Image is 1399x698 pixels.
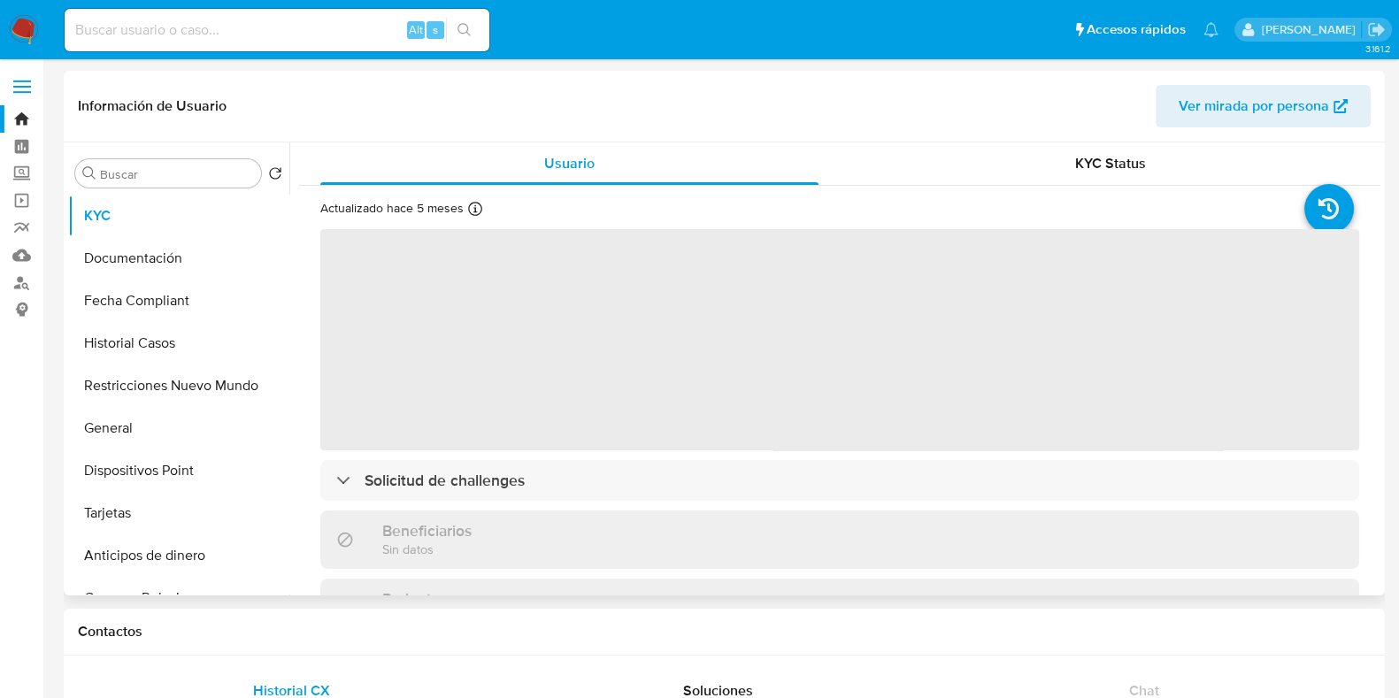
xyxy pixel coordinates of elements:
[382,541,472,557] p: Sin datos
[1203,22,1218,37] a: Notificaciones
[1087,20,1186,39] span: Accesos rápidos
[68,449,289,492] button: Dispositivos Point
[78,623,1371,640] h1: Contactos
[1367,20,1386,39] a: Salir
[78,97,227,115] h1: Información de Usuario
[68,407,289,449] button: General
[68,534,289,577] button: Anticipos de dinero
[68,577,289,619] button: Cruces y Relaciones
[382,589,448,609] h3: Parientes
[68,364,289,407] button: Restricciones Nuevo Mundo
[268,166,282,186] button: Volver al orden por defecto
[446,18,482,42] button: search-icon
[320,579,1359,636] div: Parientes
[1075,153,1146,173] span: KYC Status
[433,21,438,38] span: s
[409,21,423,38] span: Alt
[365,471,525,490] h3: Solicitud de challenges
[1179,85,1329,127] span: Ver mirada por persona
[320,510,1359,568] div: BeneficiariosSin datos
[320,229,1359,450] span: ‌
[68,492,289,534] button: Tarjetas
[68,322,289,364] button: Historial Casos
[382,521,472,541] h3: Beneficiarios
[320,460,1359,501] div: Solicitud de challenges
[68,237,289,280] button: Documentación
[65,19,489,42] input: Buscar usuario o caso...
[100,166,254,182] input: Buscar
[1156,85,1371,127] button: Ver mirada por persona
[544,153,595,173] span: Usuario
[82,166,96,180] button: Buscar
[68,195,289,237] button: KYC
[68,280,289,322] button: Fecha Compliant
[1261,21,1361,38] p: camilafernanda.paredessaldano@mercadolibre.cl
[320,200,464,217] p: Actualizado hace 5 meses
